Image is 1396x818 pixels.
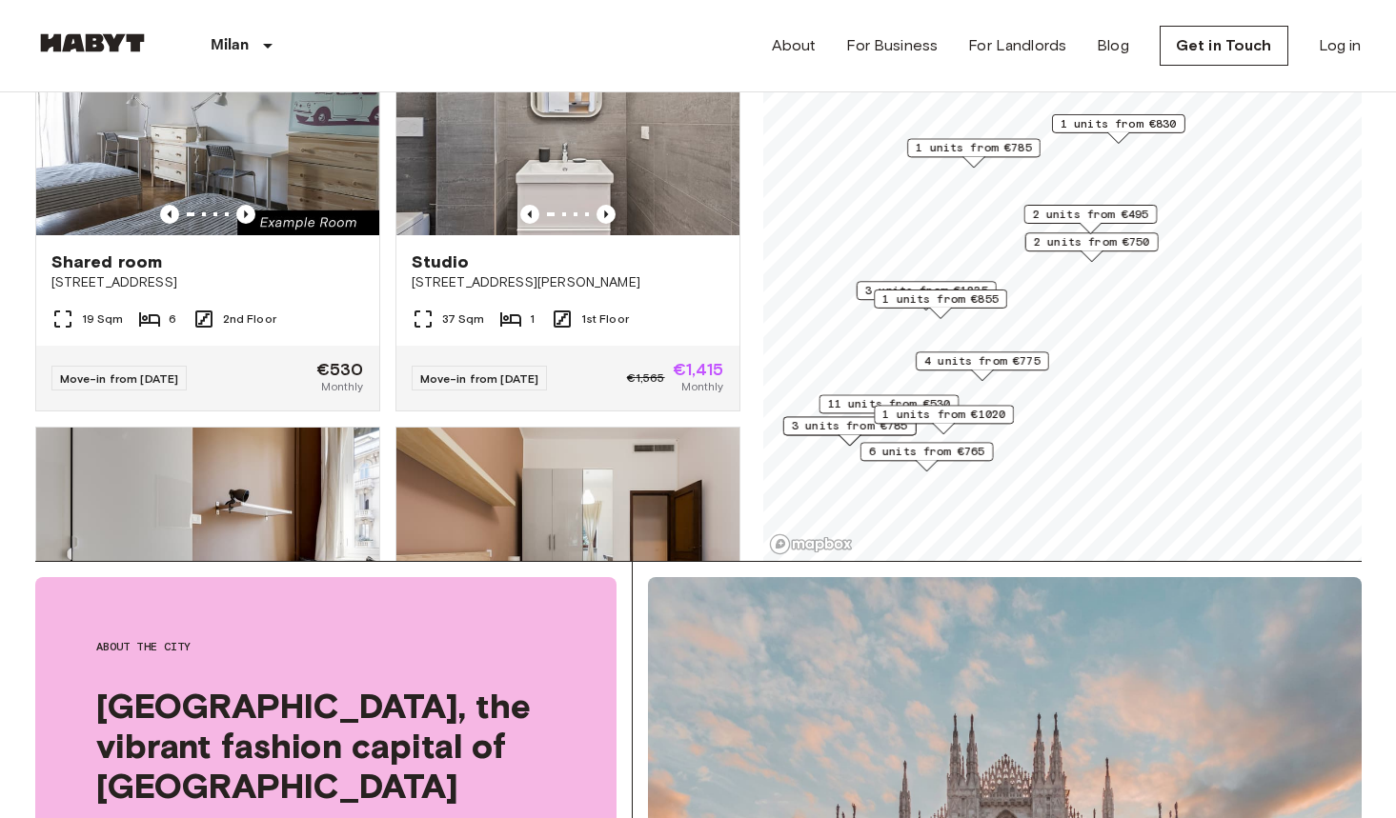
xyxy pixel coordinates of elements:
a: Log in [1319,34,1362,57]
div: Map marker [873,289,1006,319]
span: 1 [530,310,535,328]
div: Map marker [819,394,959,424]
span: Studio [412,250,470,273]
div: Map marker [874,405,1014,434]
span: 1st Floor [581,310,629,328]
div: Map marker [1024,232,1158,262]
span: 3 units from €1235 [864,282,987,299]
span: Shared room [51,250,163,273]
span: [STREET_ADDRESS][PERSON_NAME] [412,273,724,292]
span: [GEOGRAPHIC_DATA], the vibrant fashion capital of [GEOGRAPHIC_DATA] [96,686,556,806]
span: 3 units from €785 [791,417,907,434]
div: Map marker [782,416,916,446]
a: Mapbox logo [769,533,853,555]
a: For Landlords [968,34,1066,57]
span: 2nd Floor [223,310,276,328]
div: Map marker [906,138,1040,168]
a: Get in Touch [1160,26,1288,66]
img: Habyt [35,33,150,52]
a: Marketing picture of unit IT-14-040-003-01HPrevious imagePrevious imageStudio[STREET_ADDRESS][PER... [395,6,740,411]
span: Move-in from [DATE] [420,371,539,386]
p: Milan [211,34,250,57]
span: 37 Sqm [442,310,485,328]
span: €530 [316,361,364,378]
div: Map marker [1051,114,1184,144]
img: Marketing picture of unit IT-14-029-003-04H [36,7,379,235]
a: For Business [846,34,938,57]
button: Previous image [160,205,179,224]
span: 1 units from €785 [915,139,1031,156]
img: Marketing picture of unit IT-14-029-001-02H [396,428,739,656]
span: 2 units from €750 [1033,233,1149,250]
button: Previous image [236,205,255,224]
span: 19 Sqm [82,310,124,328]
button: Previous image [520,205,539,224]
span: €1,415 [673,361,724,378]
img: Marketing picture of unit IT-14-040-003-01H [396,7,739,235]
img: Marketing picture of unit IT-14-053-001-05H [36,428,379,656]
span: 2 units from €495 [1032,206,1148,223]
span: Monthly [681,378,723,395]
div: Map marker [856,281,996,310]
a: About [772,34,817,57]
span: About the city [96,638,556,655]
span: Move-in from [DATE] [60,371,179,386]
span: 1 units from €1020 [882,406,1005,423]
button: Previous image [597,205,616,224]
div: Map marker [860,442,993,471]
span: 6 [169,310,176,328]
span: 1 units from €830 [1060,115,1176,132]
span: Monthly [321,378,363,395]
span: [STREET_ADDRESS] [51,273,364,292]
div: Map marker [1023,205,1157,234]
a: Blog [1097,34,1129,57]
span: €1,565 [627,369,665,387]
span: 4 units from €775 [923,352,1040,369]
span: 6 units from €765 [868,443,984,460]
div: Map marker [915,351,1048,381]
span: 1 units from €855 [881,290,998,308]
a: Marketing picture of unit IT-14-029-003-04HPrevious imagePrevious imageShared room[STREET_ADDRESS... [35,6,380,411]
span: 11 units from €530 [827,395,950,412]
